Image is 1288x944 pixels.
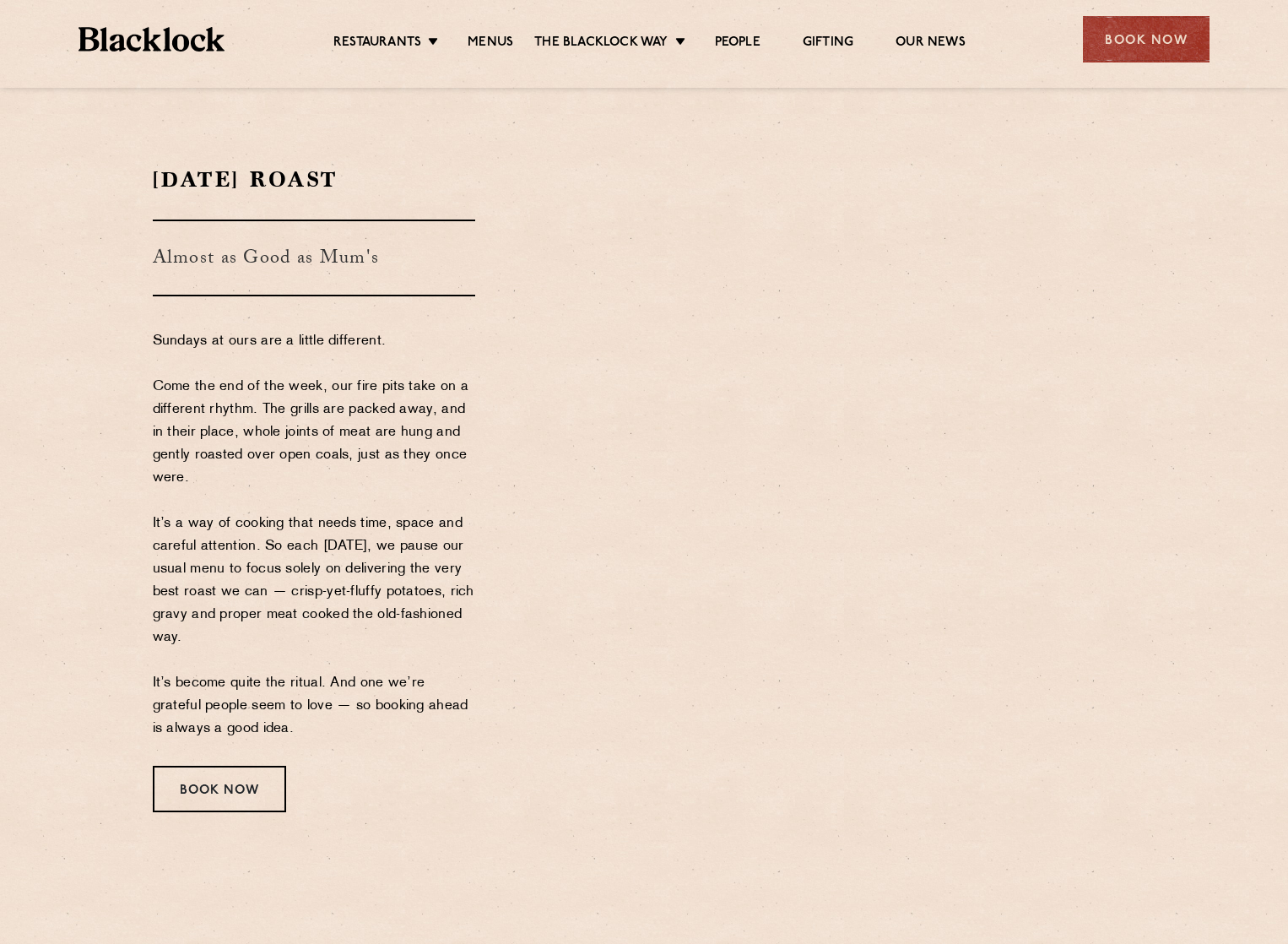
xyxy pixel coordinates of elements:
h2: [DATE] Roast [153,165,476,194]
a: Gifting [803,35,853,53]
a: Restaurants [333,35,421,53]
a: Menus [468,35,513,53]
h3: Almost as Good as Mum's [153,220,476,296]
a: Our News [896,35,966,53]
a: People [715,35,760,53]
div: Book Now [1083,16,1210,62]
a: The Blacklock Way [534,35,668,53]
img: BL_Textured_Logo-footer-cropped.svg [78,27,225,52]
div: Book Now [153,766,286,812]
p: Sundays at ours are a little different. Come the end of the week, our fire pits take on a differe... [153,330,476,741]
